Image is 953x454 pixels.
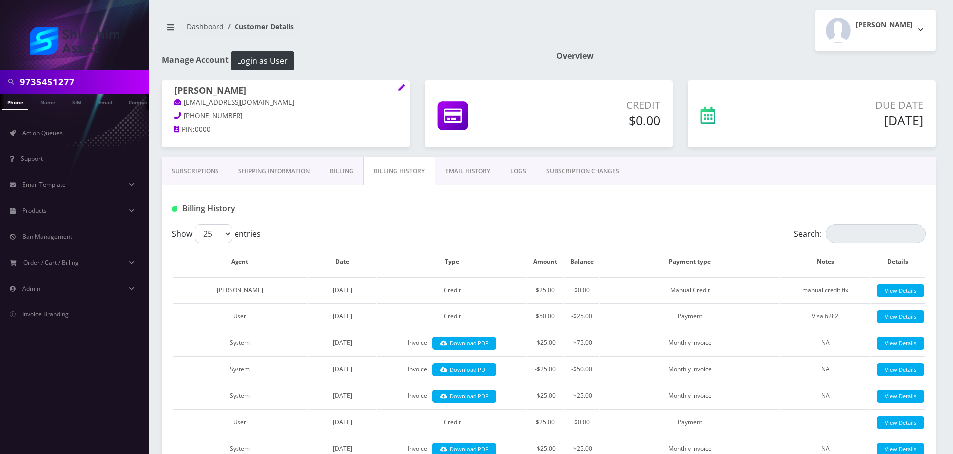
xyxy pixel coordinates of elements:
td: Credit [377,277,526,303]
td: Invoice [377,383,526,408]
img: Shluchim Assist [30,27,119,55]
td: [PERSON_NAME] [173,277,307,303]
span: 0000 [195,125,211,134]
td: $25.00 [527,409,563,435]
a: Name [35,94,60,109]
td: NA [780,383,870,408]
li: Customer Details [224,21,294,32]
a: Phone [2,94,28,110]
a: View Details [877,363,924,377]
a: View Details [877,337,924,350]
a: SIM [67,94,86,109]
span: [DATE] [333,391,352,400]
td: Monthly invoice [600,330,779,355]
td: Invoice [377,356,526,382]
h5: $0.00 [536,113,660,128]
td: User [173,303,307,329]
a: Email [93,94,117,109]
a: EMAIL HISTORY [435,157,500,186]
h1: Overview [556,51,936,61]
span: Support [21,154,43,163]
td: -$25.00 [527,356,563,382]
span: [PHONE_NUMBER] [184,111,242,120]
a: Shipping Information [229,157,320,186]
span: Admin [22,284,40,293]
h2: [PERSON_NAME] [856,21,913,29]
a: View Details [877,310,924,324]
a: Download PDF [432,337,496,350]
span: Order / Cart / Billing [23,258,79,267]
td: -$25.00 [527,383,563,408]
td: Monthly invoice [600,383,779,408]
a: View Details [877,416,924,430]
span: Invoice Branding [22,310,69,318]
td: NA [780,330,870,355]
p: Credit [536,98,660,113]
td: -$75.00 [564,330,599,355]
select: Showentries [195,224,232,243]
a: Download PDF [432,390,496,403]
th: Notes [780,247,870,276]
span: [DATE] [333,338,352,347]
span: [DATE] [333,286,352,294]
td: $0.00 [564,277,599,303]
button: Login as User [231,51,294,70]
th: Balance [564,247,599,276]
td: $0.00 [564,409,599,435]
td: System [173,330,307,355]
label: Search: [794,224,926,243]
td: System [173,356,307,382]
a: View Details [877,390,924,403]
span: Products [22,206,47,215]
h1: [PERSON_NAME] [174,85,397,97]
td: -$50.00 [564,356,599,382]
label: Show entries [172,224,261,243]
th: Details [871,247,925,276]
a: Company [124,94,157,109]
input: Search: [826,224,926,243]
th: Date [308,247,376,276]
a: Download PDF [432,363,496,377]
th: Type [377,247,526,276]
p: Due Date [779,98,923,113]
h5: [DATE] [779,113,923,128]
td: NA [780,356,870,382]
span: [DATE] [333,365,352,373]
th: Payment type [600,247,779,276]
a: Billing History [363,157,435,186]
th: Amount [527,247,563,276]
a: LOGS [500,157,536,186]
span: Email Template [22,180,66,189]
a: Subscriptions [162,157,229,186]
td: manual credit fix [780,277,870,303]
td: Payment [600,409,779,435]
h1: Billing History [172,204,413,213]
td: -$25.00 [564,303,599,329]
td: -$25.00 [564,383,599,408]
td: $25.00 [527,277,563,303]
td: Payment [600,303,779,329]
a: PIN: [174,125,195,135]
button: [PERSON_NAME] [815,10,936,51]
a: Billing [320,157,363,186]
td: $50.00 [527,303,563,329]
a: [EMAIL_ADDRESS][DOMAIN_NAME] [174,98,294,108]
nav: breadcrumb [162,16,541,45]
a: Login as User [229,54,294,65]
td: User [173,409,307,435]
input: Search in Company [20,72,147,91]
span: [DATE] [333,418,352,426]
span: Ban Management [22,232,72,241]
td: Manual Credit [600,277,779,303]
th: Agent [173,247,307,276]
span: [DATE] [333,312,352,320]
span: Action Queues [22,129,63,137]
td: -$25.00 [527,330,563,355]
td: Credit [377,303,526,329]
a: View Details [877,284,924,298]
a: Dashboard [187,22,224,31]
td: System [173,383,307,408]
td: Invoice [377,330,526,355]
td: Monthly invoice [600,356,779,382]
td: Visa 6282 [780,303,870,329]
